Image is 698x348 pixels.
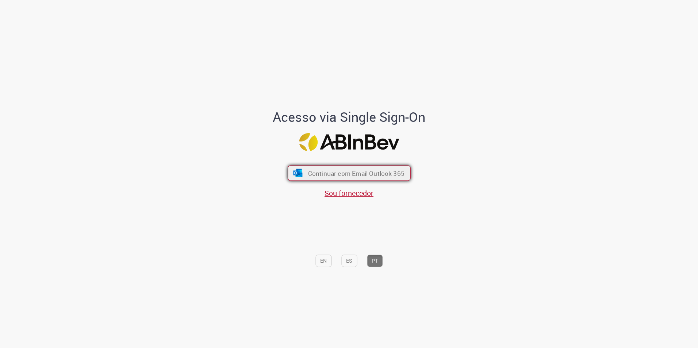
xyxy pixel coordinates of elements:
[288,165,411,181] button: ícone Azure/Microsoft 360 Continuar com Email Outlook 365
[248,110,450,124] h1: Acesso via Single Sign-On
[367,255,383,267] button: PT
[341,255,357,267] button: ES
[299,133,399,151] img: Logo ABInBev
[292,169,303,177] img: ícone Azure/Microsoft 360
[325,188,373,198] a: Sou fornecedor
[308,169,404,177] span: Continuar com Email Outlook 365
[315,255,331,267] button: EN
